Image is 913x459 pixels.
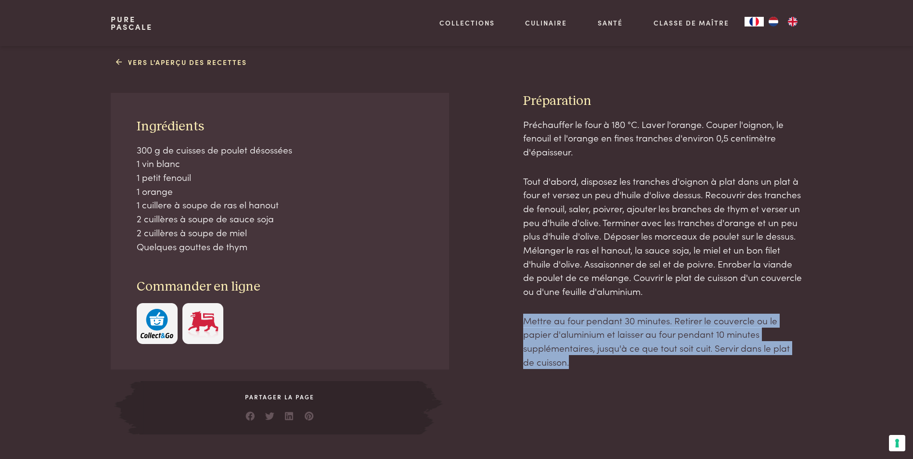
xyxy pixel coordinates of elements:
img: c308188babc36a3a401bcb5cb7e020f4d5ab42f7cacd8327e500463a43eeb86c.svg [141,309,173,338]
aside: Language selected: Français [745,17,802,26]
span: Partager la page [141,393,419,401]
a: Vers l'aperçu des recettes [116,57,247,67]
img: Delhaize [187,309,219,338]
a: Classe de maître [654,18,729,28]
span: Ingrédients [137,120,204,133]
h3: Commander en ligne [137,279,424,295]
p: Tout d'abord, disposez les tranches d'oignon à plat dans un plat à four et versez un peu d'huile ... [523,174,802,298]
a: EN [783,17,802,26]
p: Mettre au four pendant 30 minutes. Retirer le couvercle ou le papier d'aluminium et laisser au fo... [523,314,802,369]
h3: Préparation [523,93,802,110]
a: Santé [598,18,623,28]
p: 300 g de cuisses de poulet désossées 1 vin blanc 1 petit fenouil 1 orange 1 cuillere à soupe de r... [137,143,424,254]
a: FR [745,17,764,26]
ul: Language list [764,17,802,26]
div: Language [745,17,764,26]
a: PurePascale [111,15,153,31]
button: Vos préférences en matière de consentement pour les technologies de suivi [889,435,905,451]
p: Préchauffer le four à 180 °C. Laver l'orange. Couper l'oignon, le fenouil et l'orange en fines tr... [523,117,802,159]
a: Culinaire [525,18,567,28]
a: NL [764,17,783,26]
a: Collections [439,18,495,28]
